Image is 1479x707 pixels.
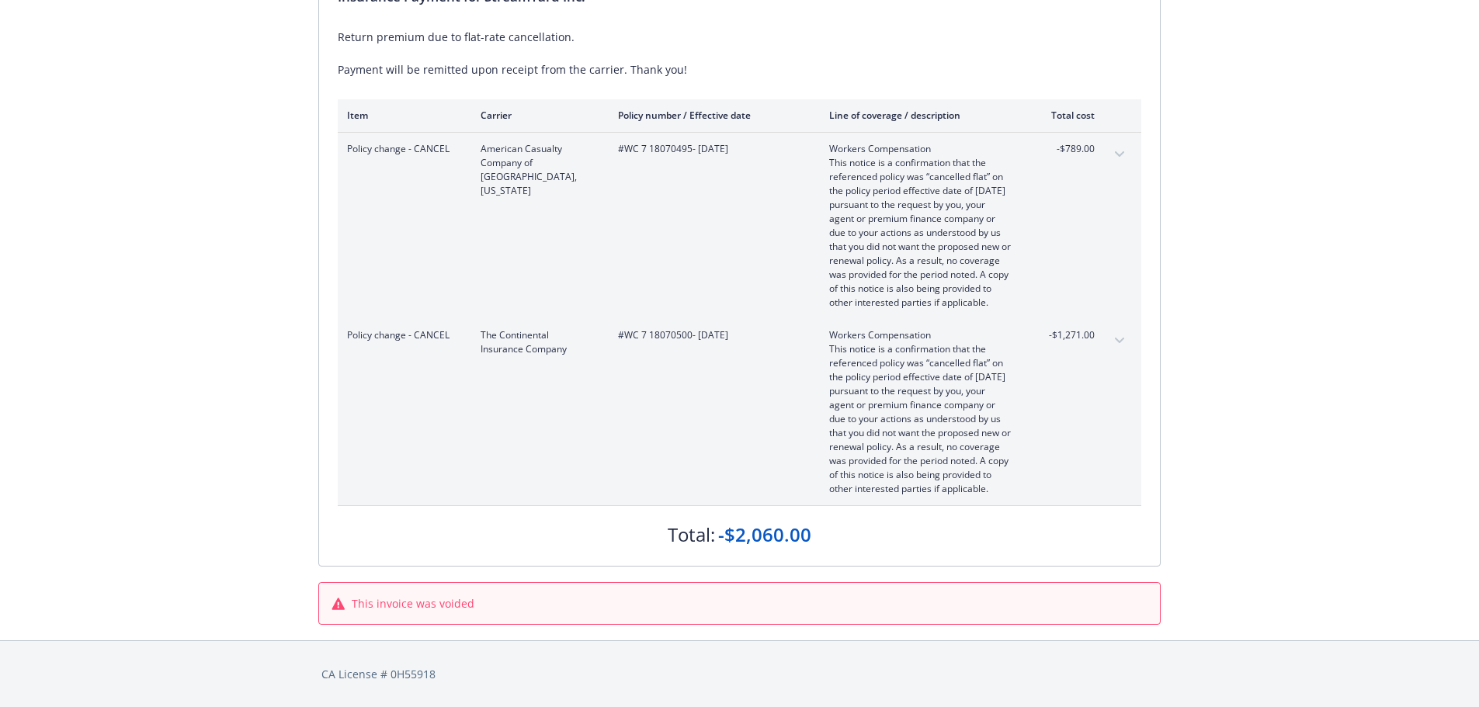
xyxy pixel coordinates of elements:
div: Return premium due to flat-rate cancellation. Payment will be remitted upon receipt from the carr... [338,29,1141,78]
span: Workers Compensation [829,142,1012,156]
span: Workers Compensation [829,328,1012,342]
span: This notice is a confirmation that the referenced policy was “cancelled flat” on the policy perio... [829,342,1012,496]
span: #WC 7 18070495 - [DATE] [618,142,804,156]
div: CA License # 0H55918 [321,666,1158,682]
div: Policy change - CANCELThe Continental Insurance Company#WC 7 18070500- [DATE]Workers Compensation... [338,319,1141,505]
span: Policy change - CANCEL [347,142,456,156]
div: Policy number / Effective date [618,109,804,122]
span: #WC 7 18070500 - [DATE] [618,328,804,342]
button: expand content [1107,142,1132,167]
span: American Casualty Company of [GEOGRAPHIC_DATA], [US_STATE] [481,142,593,198]
span: -$1,271.00 [1036,328,1095,342]
span: The Continental Insurance Company [481,328,593,356]
span: -$789.00 [1036,142,1095,156]
span: This notice is a confirmation that the referenced policy was “cancelled flat” on the policy perio... [829,156,1012,310]
span: Policy change - CANCEL [347,328,456,342]
span: Workers CompensationThis notice is a confirmation that the referenced policy was “cancelled flat”... [829,328,1012,496]
button: expand content [1107,328,1132,353]
div: Line of coverage / description [829,109,1012,122]
span: This invoice was voided [352,595,474,612]
div: -$2,060.00 [718,522,811,548]
div: Total cost [1036,109,1095,122]
div: Policy change - CANCELAmerican Casualty Company of [GEOGRAPHIC_DATA], [US_STATE]#WC 7 18070495- [... [338,133,1141,319]
div: Total: [668,522,715,548]
div: Carrier [481,109,593,122]
span: Workers CompensationThis notice is a confirmation that the referenced policy was “cancelled flat”... [829,142,1012,310]
div: Item [347,109,456,122]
